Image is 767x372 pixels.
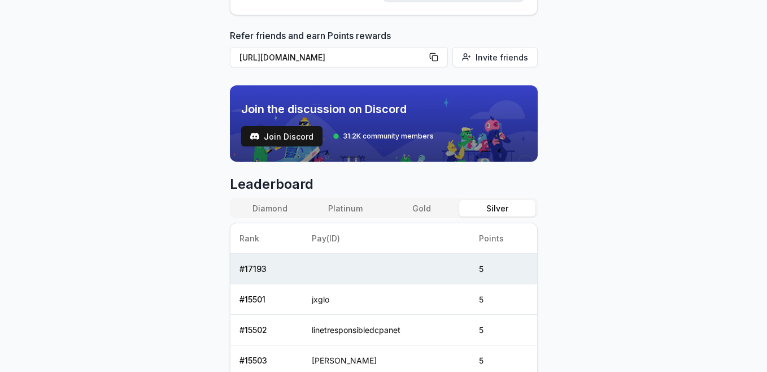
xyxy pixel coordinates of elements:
span: Join the discussion on Discord [241,101,434,117]
td: linetresponsibledcpanet [303,315,470,345]
a: testJoin Discord [241,126,323,146]
button: [URL][DOMAIN_NAME] [230,47,448,67]
th: Pay(ID) [303,223,470,254]
button: Platinum [308,200,383,217]
button: Gold [383,200,459,217]
img: discord_banner [230,85,538,162]
td: 5 [470,284,537,315]
td: # 15501 [230,284,303,315]
span: Invite friends [476,51,528,63]
td: 5 [470,315,537,345]
td: # 15502 [230,315,303,345]
button: Diamond [232,200,308,217]
th: Rank [230,223,303,254]
button: Invite friends [452,47,538,67]
td: # 17193 [230,254,303,284]
button: Join Discord [241,126,323,146]
img: test [250,132,259,141]
span: Leaderboard [230,175,538,193]
span: Join Discord [264,131,313,142]
span: 31.2K community members [343,132,434,141]
div: Refer friends and earn Points rewards [230,29,538,72]
td: jxglo [303,284,470,315]
button: Silver [459,200,535,217]
th: Points [470,223,537,254]
td: 5 [470,254,537,284]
